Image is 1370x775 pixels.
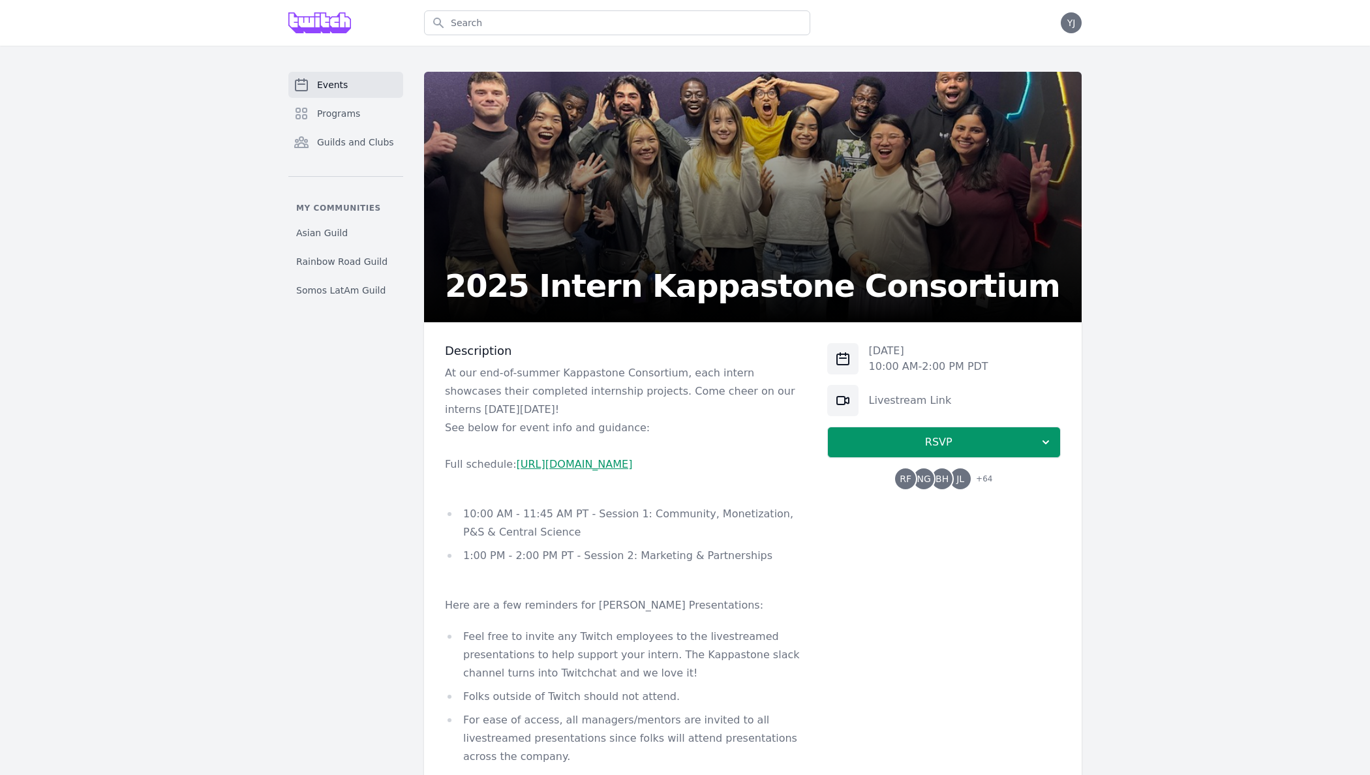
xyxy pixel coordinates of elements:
span: RF [900,474,911,483]
span: RSVP [838,434,1039,450]
a: Livestream Link [869,394,952,406]
a: Events [288,72,403,98]
span: JL [956,474,964,483]
p: [DATE] [869,343,988,359]
img: Grove [288,12,351,33]
li: 10:00 AM - 11:45 AM PT - Session 1: Community, Monetization, P&S & Central Science [445,505,806,541]
input: Search [424,10,810,35]
h3: Description [445,343,806,359]
span: Events [317,78,348,91]
p: My communities [288,203,403,213]
span: Asian Guild [296,226,348,239]
li: Feel free to invite any Twitch employees to the livestreamed presentations to help support your i... [445,628,806,682]
a: Guilds and Clubs [288,129,403,155]
span: Programs [317,107,360,120]
li: Folks outside of Twitch should not attend. [445,688,806,706]
span: Somos LatAm Guild [296,284,386,297]
li: 1:00 PM - 2:00 PM PT - Session 2: Marketing & Partnerships [445,547,806,565]
a: [URL][DOMAIN_NAME] [517,458,633,470]
button: RSVP [827,427,1061,458]
span: YJ [1067,18,1076,27]
p: See below for event info and guidance: [445,419,806,437]
h2: 2025 Intern Kappastone Consortium [445,270,1060,301]
span: + 64 [968,471,992,489]
a: Rainbow Road Guild [288,250,403,273]
a: Programs [288,100,403,127]
a: Asian Guild [288,221,403,245]
p: Full schedule: [445,455,806,474]
li: For ease of access, all managers/mentors are invited to all livestreamed presentations since folk... [445,711,806,766]
p: At our end-of-summer Kappastone Consortium, each intern showcases their completed internship proj... [445,364,806,419]
p: Here are a few reminders for [PERSON_NAME] Presentations: [445,596,806,615]
span: Guilds and Clubs [317,136,394,149]
button: YJ [1061,12,1082,33]
span: BH [936,474,949,483]
a: Somos LatAm Guild [288,279,403,302]
p: 10:00 AM - 2:00 PM PDT [869,359,988,374]
nav: Sidebar [288,72,403,302]
span: NG [917,474,930,483]
span: Rainbow Road Guild [296,255,388,268]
